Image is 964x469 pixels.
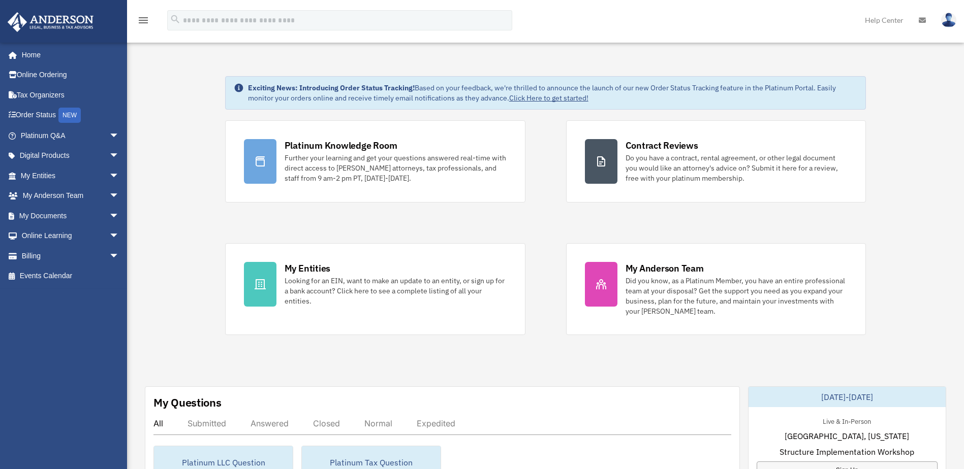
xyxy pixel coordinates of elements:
[285,276,507,306] div: Looking for an EIN, want to make an update to an entity, or sign up for a bank account? Click her...
[5,12,97,32] img: Anderson Advisors Platinum Portal
[188,418,226,428] div: Submitted
[153,418,163,428] div: All
[7,105,135,126] a: Order StatusNEW
[248,83,858,103] div: Based on your feedback, we're thrilled to announce the launch of our new Order Status Tracking fe...
[109,206,130,226] span: arrow_drop_down
[7,246,135,266] a: Billingarrow_drop_down
[815,415,879,426] div: Live & In-Person
[417,418,455,428] div: Expedited
[7,85,135,105] a: Tax Organizers
[109,125,130,146] span: arrow_drop_down
[248,83,415,92] strong: Exciting News: Introducing Order Status Tracking!
[626,276,848,316] div: Did you know, as a Platinum Member, you have an entire professional team at your disposal? Get th...
[225,120,525,203] a: Platinum Knowledge Room Further your learning and get your questions answered real-time with dire...
[285,153,507,183] div: Further your learning and get your questions answered real-time with direct access to [PERSON_NAM...
[285,139,397,152] div: Platinum Knowledge Room
[109,226,130,247] span: arrow_drop_down
[109,246,130,266] span: arrow_drop_down
[7,186,135,206] a: My Anderson Teamarrow_drop_down
[7,226,135,246] a: Online Learningarrow_drop_down
[251,418,289,428] div: Answered
[153,395,222,410] div: My Questions
[7,146,135,166] a: Digital Productsarrow_drop_down
[7,165,135,186] a: My Entitiesarrow_drop_down
[626,139,698,152] div: Contract Reviews
[109,165,130,186] span: arrow_drop_down
[7,125,135,146] a: Platinum Q&Aarrow_drop_down
[7,266,135,286] a: Events Calendar
[170,14,181,25] i: search
[313,418,340,428] div: Closed
[225,243,525,335] a: My Entities Looking for an EIN, want to make an update to an entity, or sign up for a bank accoun...
[7,45,130,65] a: Home
[109,146,130,166] span: arrow_drop_down
[7,206,135,226] a: My Documentsarrow_drop_down
[285,262,330,275] div: My Entities
[626,262,704,275] div: My Anderson Team
[626,153,848,183] div: Do you have a contract, rental agreement, or other legal document you would like an attorney's ad...
[780,446,914,458] span: Structure Implementation Workshop
[364,418,392,428] div: Normal
[58,108,81,123] div: NEW
[941,13,956,27] img: User Pic
[109,186,130,207] span: arrow_drop_down
[509,93,588,103] a: Click Here to get started!
[137,18,149,26] a: menu
[7,65,135,85] a: Online Ordering
[566,120,866,203] a: Contract Reviews Do you have a contract, rental agreement, or other legal document you would like...
[566,243,866,335] a: My Anderson Team Did you know, as a Platinum Member, you have an entire professional team at your...
[785,430,909,442] span: [GEOGRAPHIC_DATA], [US_STATE]
[749,387,946,407] div: [DATE]-[DATE]
[137,14,149,26] i: menu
